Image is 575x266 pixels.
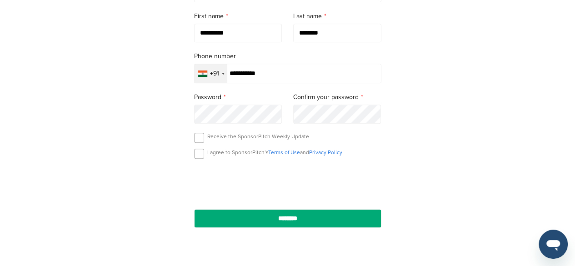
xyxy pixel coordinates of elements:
div: Selected country [195,64,227,83]
p: I agree to SponsorPitch’s and [207,149,342,156]
label: Password [194,92,282,102]
label: Confirm your password [293,92,381,102]
a: Privacy Policy [309,149,342,156]
iframe: reCAPTCHA [236,169,340,196]
a: Terms of Use [268,149,300,156]
label: First name [194,11,282,21]
p: Receive the SponsorPitch Weekly Update [207,133,309,140]
div: +91 [210,70,219,77]
iframe: Button to launch messaging window [539,230,568,259]
label: Last name [293,11,381,21]
label: Phone number [194,51,381,61]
